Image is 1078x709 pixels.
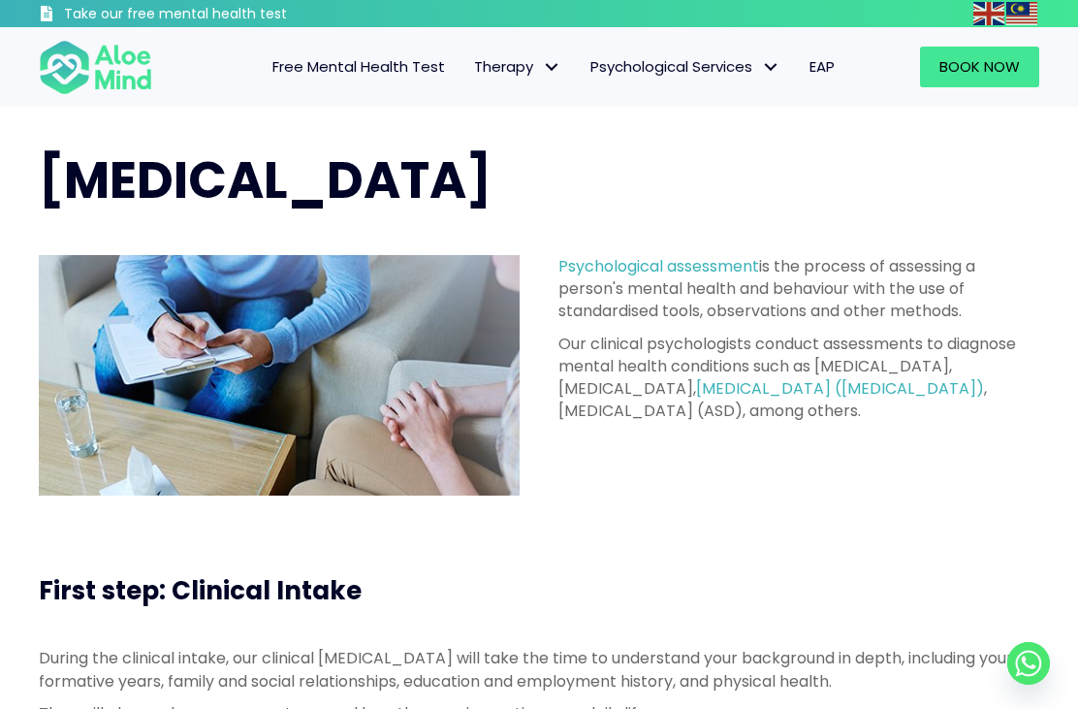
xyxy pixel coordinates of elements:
span: Free Mental Health Test [272,56,445,77]
a: English [973,2,1006,24]
img: Aloe mind Logo [39,39,152,96]
a: TherapyTherapy: submenu [460,47,576,87]
a: Psychological ServicesPsychological Services: submenu [576,47,795,87]
a: Take our free mental health test [39,5,349,27]
p: is the process of assessing a person's mental health and behaviour with the use of standardised t... [558,255,1039,323]
h3: Take our free mental health test [64,5,349,24]
span: Book Now [939,56,1020,77]
span: Psychological Services: submenu [757,53,785,81]
span: [MEDICAL_DATA] [39,145,491,215]
a: Book Now [920,47,1039,87]
a: [MEDICAL_DATA] ([MEDICAL_DATA]) [696,377,984,400]
span: Therapy: submenu [538,53,566,81]
span: Psychological Services [590,56,780,77]
img: psychological assessment [39,255,520,496]
a: Whatsapp [1007,642,1050,685]
a: EAP [795,47,849,87]
span: EAP [809,56,835,77]
a: Psychological assessment [558,255,759,277]
img: en [973,2,1004,25]
a: Malay [1006,2,1039,24]
span: Therapy [474,56,561,77]
p: Our clinical psychologists conduct assessments to diagnose mental health conditions such as [MEDI... [558,333,1039,423]
a: Free Mental Health Test [258,47,460,87]
nav: Menu [172,47,849,87]
span: First step: Clinical Intake [39,573,362,608]
img: ms [1006,2,1037,25]
p: During the clinical intake, our clinical [MEDICAL_DATA] will take the time to understand your bac... [39,647,1039,692]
